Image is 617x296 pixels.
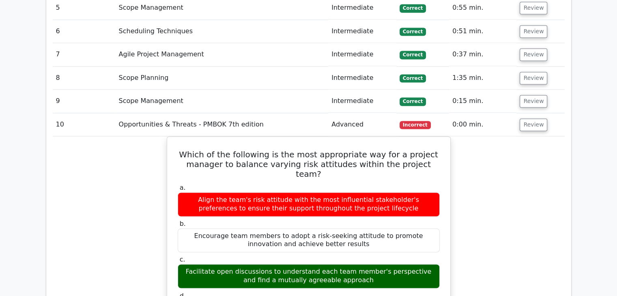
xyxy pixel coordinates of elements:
[328,20,396,43] td: Intermediate
[520,95,547,107] button: Review
[520,2,547,14] button: Review
[53,66,116,90] td: 8
[328,113,396,136] td: Advanced
[520,118,547,131] button: Review
[53,113,116,136] td: 10
[180,184,186,191] span: a.
[178,264,440,288] div: Facilitate open discussions to understand each team member's perspective and find a mutually agre...
[400,121,431,129] span: Incorrect
[178,228,440,253] div: Encourage team members to adopt a risk-seeking attitude to promote innovation and achieve better ...
[449,66,516,90] td: 1:35 min.
[116,66,329,90] td: Scope Planning
[180,220,186,227] span: b.
[53,90,116,113] td: 9
[400,28,426,36] span: Correct
[449,90,516,113] td: 0:15 min.
[520,25,547,38] button: Review
[520,72,547,84] button: Review
[400,4,426,12] span: Correct
[177,150,441,179] h5: Which of the following is the most appropriate way for a project manager to balance varying risk ...
[328,90,396,113] td: Intermediate
[449,113,516,136] td: 0:00 min.
[116,90,329,113] td: Scope Management
[116,43,329,66] td: Agile Project Management
[328,43,396,66] td: Intermediate
[400,97,426,105] span: Correct
[449,43,516,66] td: 0:37 min.
[520,48,547,61] button: Review
[328,66,396,90] td: Intermediate
[400,74,426,82] span: Correct
[53,20,116,43] td: 6
[116,20,329,43] td: Scheduling Techniques
[116,113,329,136] td: Opportunities & Threats - PMBOK 7th edition
[400,51,426,59] span: Correct
[449,20,516,43] td: 0:51 min.
[178,192,440,217] div: Align the team's risk attitude with the most influential stakeholder's preferences to ensure thei...
[180,255,185,263] span: c.
[53,43,116,66] td: 7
